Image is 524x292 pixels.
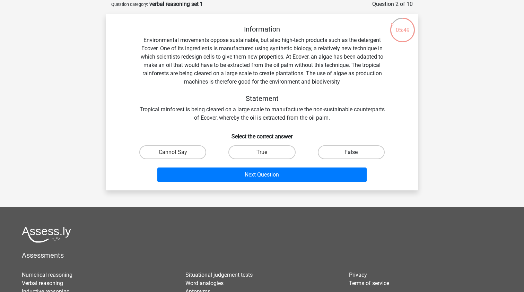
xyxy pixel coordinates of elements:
[185,272,253,278] a: Situational judgement tests
[117,128,407,140] h6: Select the correct answer
[22,226,71,243] img: Assessly logo
[139,25,385,33] h5: Information
[185,280,224,286] a: Word analogies
[149,1,203,7] strong: verbal reasoning set 1
[111,2,148,7] small: Question category:
[139,145,206,159] label: Cannot Say
[318,145,385,159] label: False
[390,17,416,34] div: 05:49
[117,25,407,122] div: Environmental movements oppose sustainable, but also high-tech products such as the detergent Eco...
[22,272,72,278] a: Numerical reasoning
[349,280,389,286] a: Terms of service
[22,280,63,286] a: Verbal reasoning
[157,168,367,182] button: Next Question
[349,272,367,278] a: Privacy
[22,251,502,259] h5: Assessments
[139,94,385,103] h5: Statement
[228,145,295,159] label: True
